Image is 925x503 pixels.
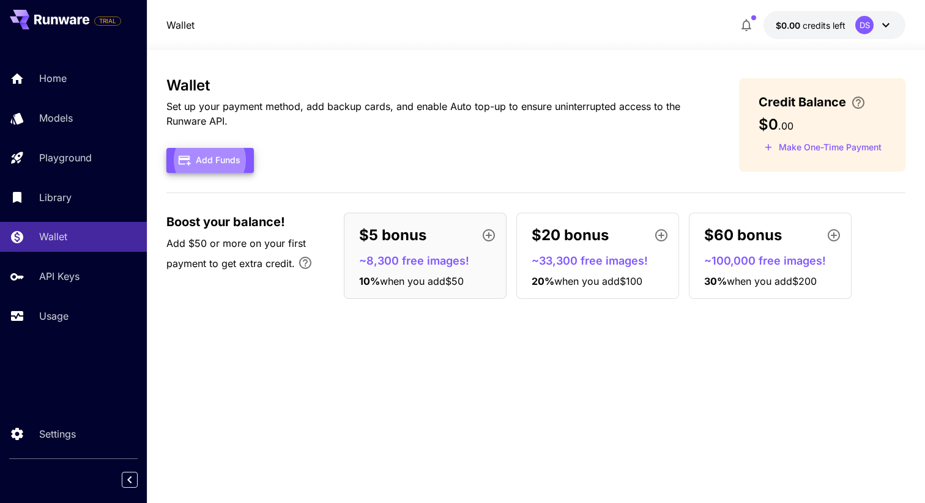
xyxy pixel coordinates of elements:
[39,190,72,205] p: Library
[166,99,700,128] p: Set up your payment method, add backup cards, and enable Auto top-up to ensure uninterrupted acce...
[166,18,195,32] a: Wallet
[122,472,138,488] button: Collapse sidebar
[776,20,803,31] span: $0.00
[704,252,846,269] p: ~100,000 free images!
[166,18,195,32] nav: breadcrumb
[359,252,501,269] p: ~8,300 free images!
[94,13,121,28] span: Add your payment card to enable full platform functionality.
[166,77,700,94] h3: Wallet
[532,252,674,269] p: ~33,300 free images!
[39,229,67,244] p: Wallet
[759,116,778,133] span: $0
[554,275,642,287] span: when you add $100
[39,150,92,165] p: Playground
[39,269,80,284] p: API Keys
[39,71,67,86] p: Home
[759,93,846,111] span: Credit Balance
[95,17,121,26] span: TRIAL
[166,237,306,270] span: Add $50 or more on your first payment to get extra credit.
[39,427,76,441] p: Settings
[727,275,817,287] span: when you add $200
[704,224,782,246] p: $60 bonus
[359,275,380,287] span: 10 %
[293,251,318,275] button: Bonus applies only to your first payment, up to 30% on the first $1,000.
[166,148,254,173] button: Add Funds
[778,120,793,132] span: . 00
[359,224,426,246] p: $5 bonus
[704,275,727,287] span: 30 %
[532,275,554,287] span: 20 %
[166,213,285,231] span: Boost your balance!
[380,275,464,287] span: when you add $50
[759,138,887,157] button: Make a one-time, non-recurring payment
[39,309,69,323] p: Usage
[776,19,845,32] div: $0.00
[39,111,73,125] p: Models
[855,16,874,34] div: DS
[803,20,845,31] span: credits left
[763,11,905,39] button: $0.00DS
[846,95,871,110] button: Enter your card details and choose an Auto top-up amount to avoid service interruptions. We'll au...
[532,224,609,246] p: $20 bonus
[131,469,147,491] div: Collapse sidebar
